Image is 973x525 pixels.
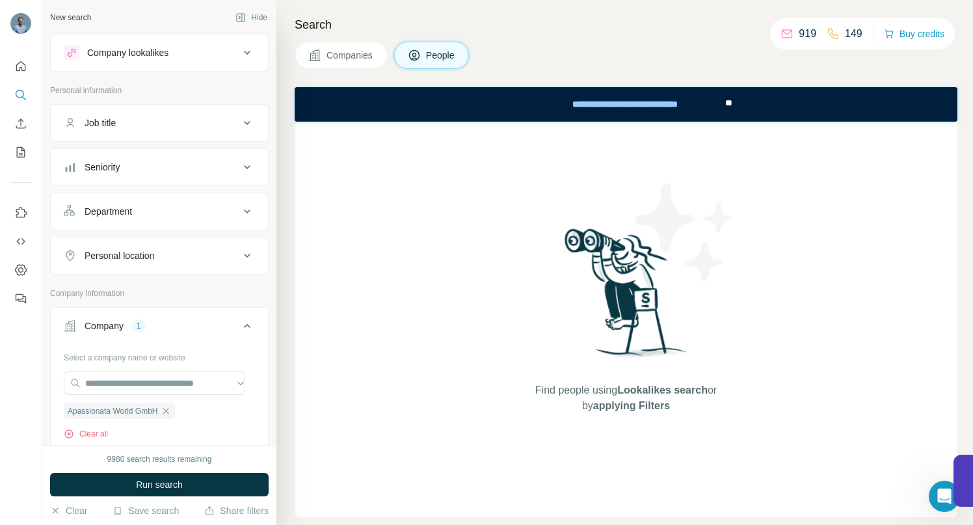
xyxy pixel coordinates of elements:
span: Find people using or by [522,383,730,414]
img: Surfe Illustration - Stars [626,174,743,291]
button: Company1 [51,310,268,347]
button: Department [51,196,268,227]
div: Company lookalikes [87,46,168,59]
button: Clear [50,504,87,517]
button: Feedback [10,287,31,310]
div: Personal location [85,249,154,262]
button: Run search [50,473,269,496]
button: Company lookalikes [51,37,268,68]
button: Clear all [64,428,108,440]
p: 919 [799,26,816,42]
div: Seniority [85,161,120,174]
button: Use Surfe on LinkedIn [10,201,31,224]
span: applying Filters [593,400,670,411]
iframe: Banner [295,87,957,122]
iframe: Intercom live chat [929,481,960,512]
div: Company [85,319,124,332]
button: Dashboard [10,258,31,282]
img: Avatar [10,13,31,34]
button: Enrich CSV [10,112,31,135]
button: Job title [51,107,268,139]
button: My lists [10,141,31,164]
span: Companies [327,49,374,62]
button: Save search [113,504,179,517]
span: Apassionata World GmbH [68,405,158,417]
div: Department [85,205,132,218]
p: Company information [50,288,269,299]
p: Personal information [50,85,269,96]
div: Job title [85,116,116,129]
h4: Search [295,16,957,34]
div: 1 [131,320,146,332]
img: Surfe Illustration - Woman searching with binoculars [559,225,694,370]
button: Hide [226,8,276,27]
button: Personal location [51,240,268,271]
button: Search [10,83,31,107]
div: 9980 search results remaining [107,453,212,465]
button: Quick start [10,55,31,78]
span: Lookalikes search [617,384,708,396]
button: Buy credits [884,25,944,43]
div: New search [50,12,91,23]
span: People [426,49,456,62]
button: Use Surfe API [10,230,31,253]
div: Select a company name or website [64,347,255,364]
button: Seniority [51,152,268,183]
span: Run search [136,478,183,491]
p: 149 [845,26,862,42]
button: Share filters [204,504,269,517]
